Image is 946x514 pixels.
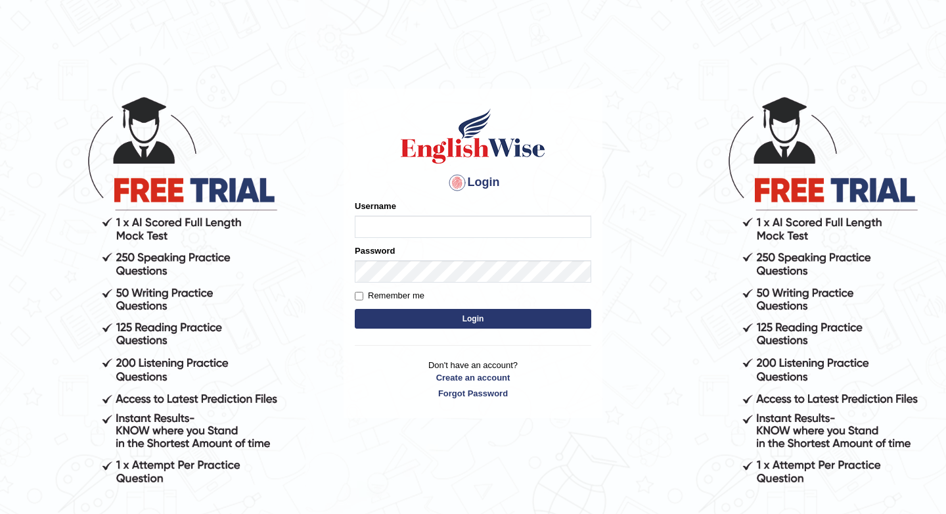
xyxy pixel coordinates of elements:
label: Remember me [355,289,424,302]
button: Login [355,309,591,329]
label: Password [355,245,395,257]
a: Create an account [355,371,591,384]
img: Logo of English Wise sign in for intelligent practice with AI [398,106,548,166]
h4: Login [355,172,591,193]
a: Forgot Password [355,387,591,400]
label: Username [355,200,396,212]
p: Don't have an account? [355,359,591,400]
input: Remember me [355,292,363,300]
